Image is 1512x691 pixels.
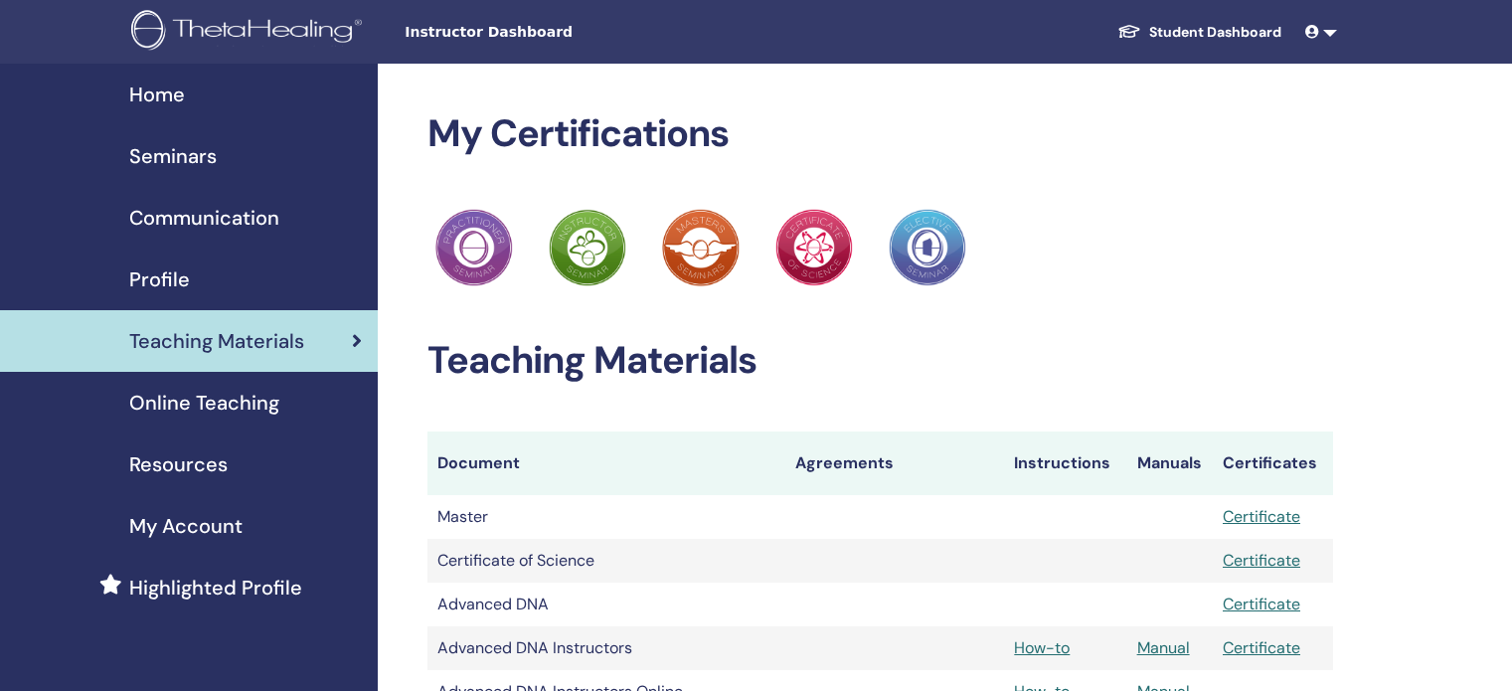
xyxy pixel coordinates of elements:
th: Certificates [1213,432,1333,495]
td: Advanced DNA [427,583,785,626]
h2: Teaching Materials [427,338,1333,384]
img: Practitioner [549,209,626,286]
td: Certificate of Science [427,539,785,583]
a: Certificate [1223,550,1300,571]
a: Manual [1137,637,1190,658]
span: Teaching Materials [129,326,304,356]
h2: My Certifications [427,111,1333,157]
span: Highlighted Profile [129,573,302,603]
th: Document [427,432,785,495]
a: Student Dashboard [1101,14,1297,51]
span: Online Teaching [129,388,279,418]
a: Certificate [1223,594,1300,614]
span: Seminars [129,141,217,171]
img: logo.png [131,10,369,55]
img: Practitioner [775,209,853,286]
th: Manuals [1127,432,1213,495]
img: graduation-cap-white.svg [1117,23,1141,40]
span: Resources [129,449,228,479]
td: Master [427,495,785,539]
th: Agreements [785,432,1004,495]
span: Instructor Dashboard [405,22,703,43]
td: Advanced DNA Instructors [427,626,785,670]
img: Practitioner [662,209,740,286]
img: Practitioner [889,209,966,286]
span: Communication [129,203,279,233]
a: Certificate [1223,637,1300,658]
a: How-to [1014,637,1070,658]
a: Certificate [1223,506,1300,527]
span: My Account [129,511,243,541]
span: Home [129,80,185,109]
th: Instructions [1004,432,1126,495]
span: Profile [129,264,190,294]
img: Practitioner [435,209,513,286]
